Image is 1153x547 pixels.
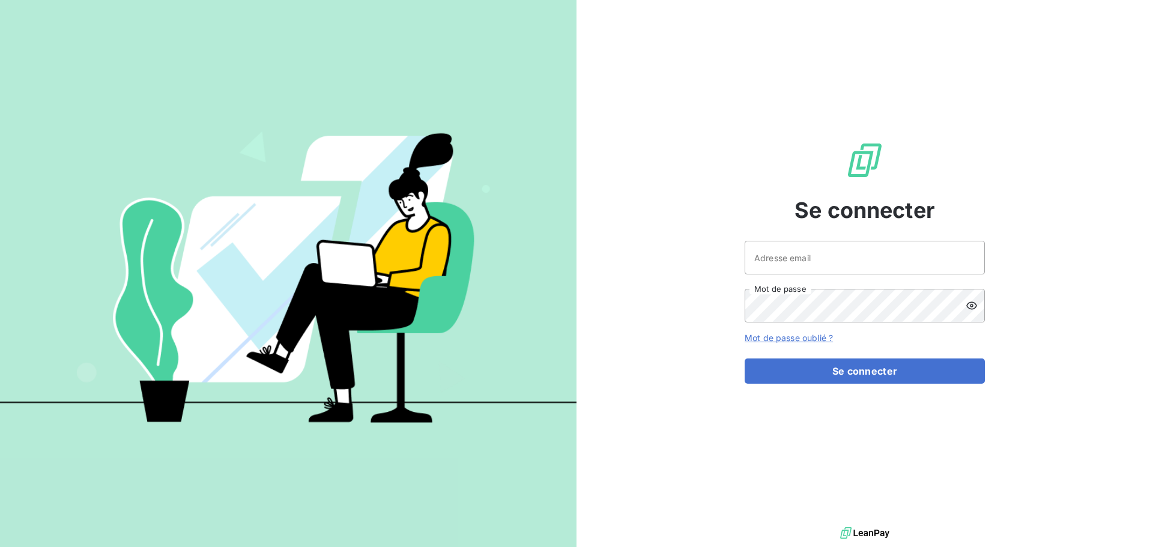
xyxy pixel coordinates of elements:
img: logo [840,524,889,542]
span: Se connecter [794,194,935,226]
button: Se connecter [745,358,985,384]
input: placeholder [745,241,985,274]
img: Logo LeanPay [846,141,884,180]
a: Mot de passe oublié ? [745,333,833,343]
